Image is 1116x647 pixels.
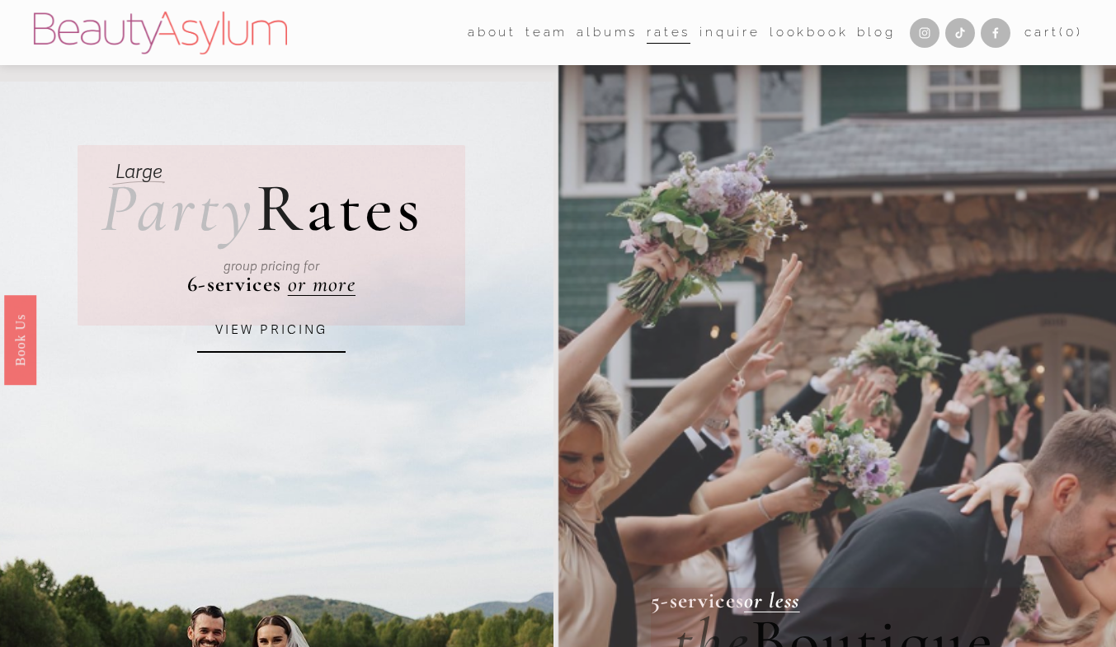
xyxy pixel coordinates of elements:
span: 0 [1066,25,1076,40]
span: R [256,166,306,250]
a: Facebook [981,18,1010,48]
a: folder dropdown [468,20,516,45]
a: Blog [857,20,895,45]
a: Inquire [699,20,760,45]
strong: 5-services [651,587,744,614]
em: Party [101,166,256,250]
span: team [525,21,567,45]
span: ( ) [1059,25,1083,40]
a: Lookbook [770,20,849,45]
a: albums [577,20,638,45]
a: Instagram [910,18,939,48]
a: folder dropdown [525,20,567,45]
a: or less [744,587,799,614]
em: group pricing for [224,259,319,274]
img: Beauty Asylum | Bridal Hair &amp; Makeup Charlotte &amp; Atlanta [34,12,287,54]
a: TikTok [945,18,975,48]
a: 0 items in cart [1024,21,1082,45]
em: Large [115,160,162,184]
h2: ates [101,174,423,242]
a: Rates [647,20,690,45]
a: Book Us [4,294,36,384]
a: VIEW PRICING [197,308,346,353]
span: about [468,21,516,45]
